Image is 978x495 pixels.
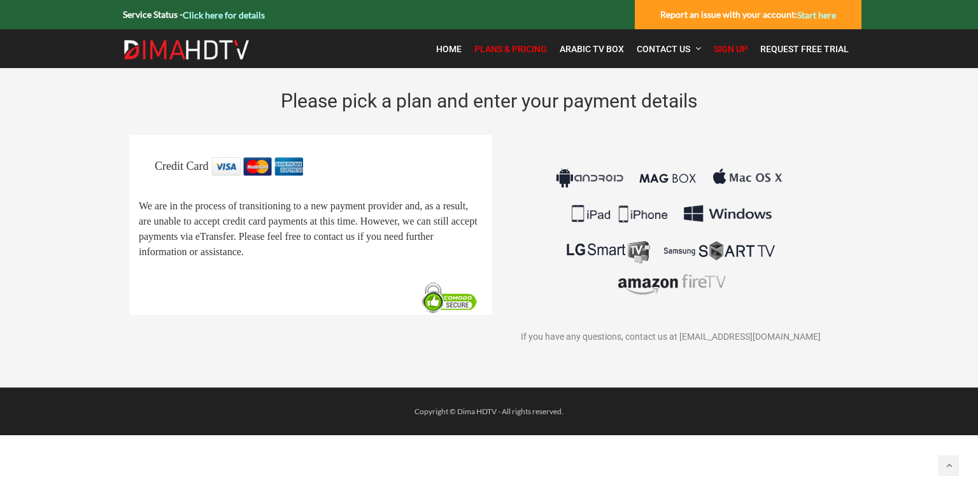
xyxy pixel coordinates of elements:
span: Please pick a plan and enter your payment details [281,90,697,112]
span: Credit Card [155,160,208,173]
a: Home [430,36,468,62]
span: Home [436,44,462,54]
a: Click here for details [183,10,265,20]
a: Plans & Pricing [468,36,553,62]
div: Copyright © Dima HDTV - All rights reserved. [117,404,861,419]
img: Dima HDTV [123,39,250,60]
span: We are in the process of transitioning to a new payment provider and, as a result, are unable to ... [139,200,478,257]
span: Plans & Pricing [474,44,547,54]
span: Request Free Trial [760,44,849,54]
span: Arabic TV Box [560,44,624,54]
span: If you have any questions, contact us at [EMAIL_ADDRESS][DOMAIN_NAME] [521,332,821,342]
a: Back to top [939,456,959,476]
strong: Service Status - [123,9,265,20]
span: Sign Up [714,44,748,54]
a: Contact Us [630,36,707,62]
span: Contact Us [637,44,690,54]
a: Request Free Trial [754,36,855,62]
a: Arabic TV Box [553,36,630,62]
a: Start here [797,10,836,20]
strong: Report an issue with your account: [660,9,836,20]
a: Sign Up [707,36,754,62]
